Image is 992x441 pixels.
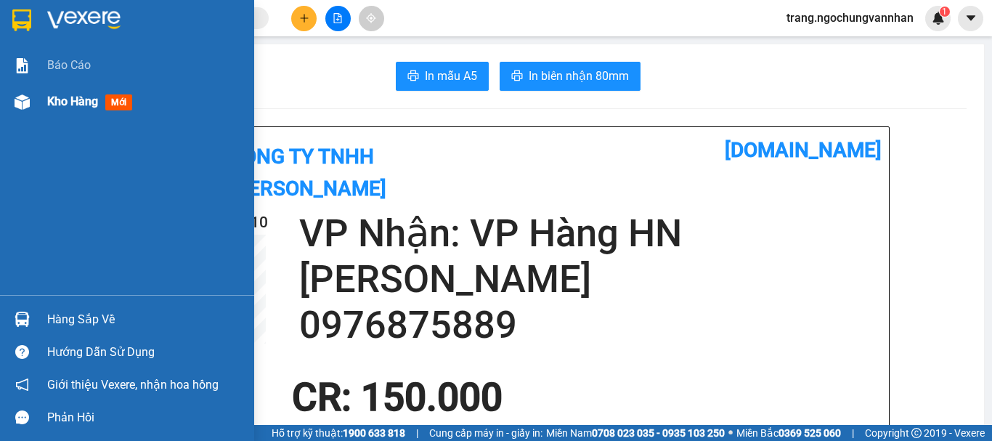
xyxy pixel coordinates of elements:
[47,407,243,429] div: Phản hồi
[194,12,351,36] b: [DOMAIN_NAME]
[940,7,950,17] sup: 1
[775,9,925,27] span: trang.ngochungvannhan
[47,94,98,108] span: Kho hàng
[343,427,405,439] strong: 1900 633 818
[546,425,725,441] span: Miền Nam
[47,56,91,74] span: Báo cáo
[728,430,733,436] span: ⚪️
[942,7,947,17] span: 1
[325,6,351,31] button: file-add
[852,425,854,441] span: |
[500,62,641,91] button: printerIn biên nhận 80mm
[299,211,882,256] h2: VP Nhận: VP Hàng HN
[359,6,384,31] button: aim
[15,345,29,359] span: question-circle
[958,6,983,31] button: caret-down
[15,312,30,327] img: warehouse-icon
[429,425,542,441] span: Cung cấp máy in - giấy in:
[299,256,882,302] h2: [PERSON_NAME]
[291,6,317,31] button: plus
[592,427,725,439] strong: 0708 023 035 - 0935 103 250
[47,341,243,363] div: Hướng dẫn sử dụng
[778,427,841,439] strong: 0369 525 060
[299,13,309,23] span: plus
[15,410,29,424] span: message
[105,94,132,110] span: mới
[8,84,122,108] h2: BLC1110250010
[416,425,418,441] span: |
[396,62,489,91] button: printerIn mẫu A5
[47,376,219,394] span: Giới thiệu Vexere, nhận hoa hồng
[15,58,30,73] img: solution-icon
[47,309,243,331] div: Hàng sắp về
[299,302,882,348] h2: 0976875889
[511,70,523,84] span: printer
[529,67,629,85] span: In biên nhận 80mm
[736,425,841,441] span: Miền Bắc
[366,13,376,23] span: aim
[333,13,343,23] span: file-add
[407,70,419,84] span: printer
[15,378,29,392] span: notification
[292,375,503,420] span: CR : 150.000
[425,67,477,85] span: In mẫu A5
[932,12,945,25] img: icon-new-feature
[12,9,31,31] img: logo-vxr
[229,145,386,201] b: Công ty TNHH [PERSON_NAME]
[60,18,216,74] b: Công ty TNHH [PERSON_NAME]
[15,94,30,110] img: warehouse-icon
[911,428,922,438] span: copyright
[964,12,977,25] span: caret-down
[725,138,882,162] b: [DOMAIN_NAME]
[76,84,351,176] h2: VP Nhận: VP Hàng HN
[272,425,405,441] span: Hỗ trợ kỹ thuật:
